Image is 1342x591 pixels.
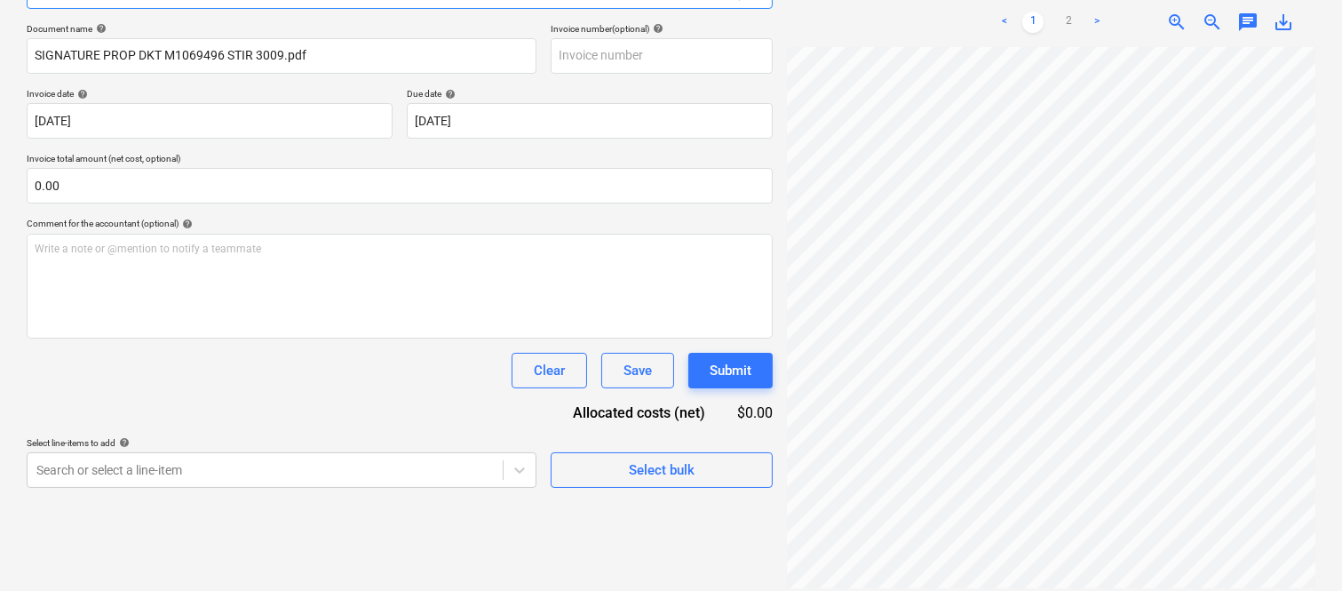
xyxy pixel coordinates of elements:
input: Invoice date not specified [27,103,393,139]
div: Invoice date [27,88,393,100]
input: Document name [27,38,536,74]
span: help [179,219,193,229]
span: zoom_in [1166,12,1187,33]
span: save_alt [1273,12,1294,33]
span: help [92,23,107,34]
div: Invoice number (optional) [551,23,773,35]
input: Invoice number [551,38,773,74]
button: Select bulk [551,452,773,488]
span: zoom_out [1202,12,1223,33]
div: Select bulk [629,459,695,482]
a: Next page [1086,12,1108,33]
input: Invoice total amount (net cost, optional) [27,168,773,204]
div: Clear [534,359,565,382]
span: help [115,437,130,448]
button: Save [601,353,674,388]
div: Due date [407,88,773,100]
input: Due date not specified [407,103,773,139]
div: Select line-items to add [27,437,536,449]
div: Document name [27,23,536,35]
div: $0.00 [734,403,773,423]
a: Previous page [994,12,1015,33]
div: Allocated costs (net) [542,403,734,423]
span: help [649,23,663,34]
span: chat [1237,12,1259,33]
button: Clear [512,353,587,388]
iframe: Chat Widget [1253,506,1342,591]
div: Submit [710,359,751,382]
span: help [74,89,88,100]
button: Submit [688,353,773,388]
span: help [441,89,456,100]
div: Comment for the accountant (optional) [27,218,773,229]
a: Page 2 [1058,12,1079,33]
p: Invoice total amount (net cost, optional) [27,153,773,168]
a: Page 1 is your current page [1022,12,1044,33]
div: Save [623,359,652,382]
